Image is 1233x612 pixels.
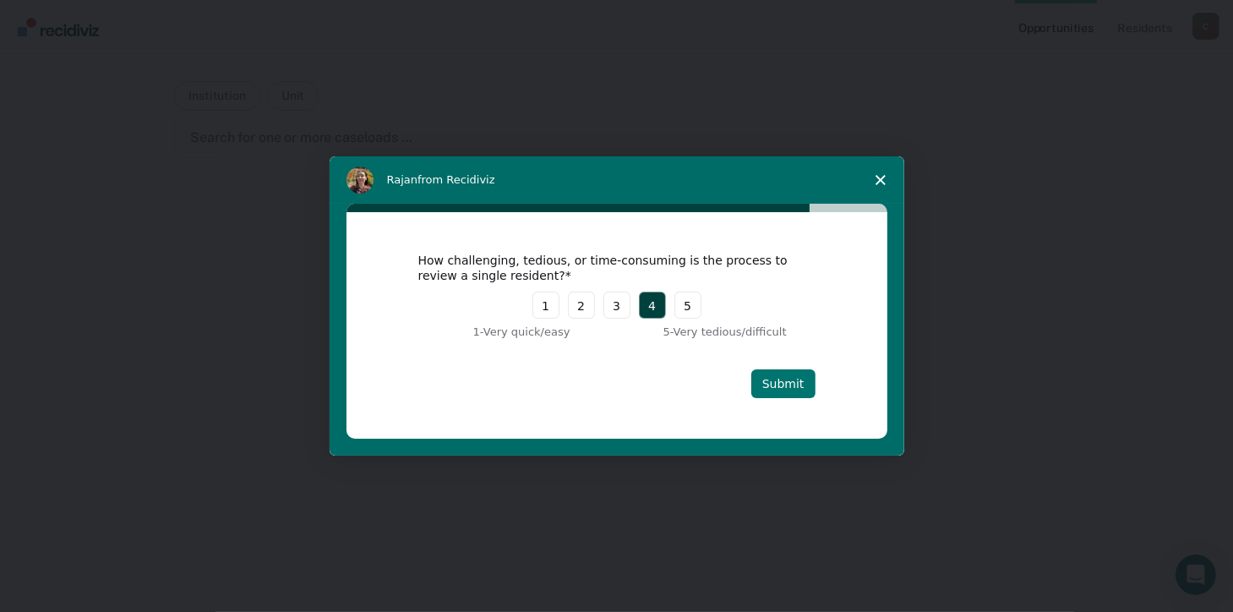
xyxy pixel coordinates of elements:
button: 5 [674,292,701,319]
div: How challenging, tedious, or time-consuming is the process to review a single resident? [418,253,790,283]
div: 5 - Very tedious/difficult [663,324,816,341]
span: Close survey [857,156,904,204]
img: Profile image for Rajan [346,167,374,194]
button: 1 [532,292,559,319]
button: 3 [603,292,630,319]
span: Rajan [387,173,418,186]
button: 2 [568,292,595,319]
button: 4 [639,292,666,319]
span: from Recidiviz [417,173,495,186]
div: 1 - Very quick/easy [418,324,570,341]
button: Submit [751,369,816,398]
